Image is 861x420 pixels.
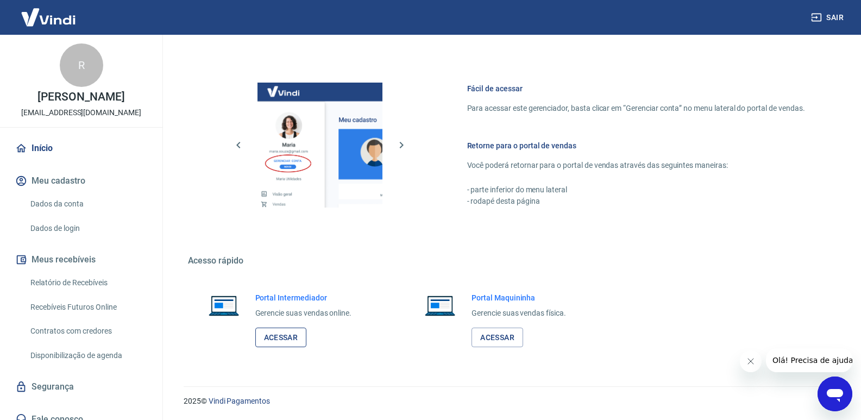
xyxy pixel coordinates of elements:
a: Dados da conta [26,193,149,215]
button: Meu cadastro [13,169,149,193]
h6: Portal Maquininha [472,292,566,303]
h6: Fácil de acessar [467,83,805,94]
p: [EMAIL_ADDRESS][DOMAIN_NAME] [21,107,141,118]
img: Vindi [13,1,84,34]
iframe: Mensagem da empresa [766,348,852,372]
p: - rodapé desta página [467,196,805,207]
button: Sair [809,8,848,28]
p: - parte inferior do menu lateral [467,184,805,196]
a: Recebíveis Futuros Online [26,296,149,318]
a: Relatório de Recebíveis [26,272,149,294]
img: Imagem de um notebook aberto [417,292,463,318]
a: Vindi Pagamentos [209,397,270,405]
iframe: Botão para abrir a janela de mensagens [818,377,852,411]
a: Disponibilização de agenda [26,344,149,367]
div: R [60,43,103,87]
p: Para acessar este gerenciador, basta clicar em “Gerenciar conta” no menu lateral do portal de ven... [467,103,805,114]
a: Dados de login [26,217,149,240]
p: Gerencie suas vendas física. [472,308,566,319]
p: Gerencie suas vendas online. [255,308,352,319]
span: Olá! Precisa de ajuda? [7,8,91,16]
a: Acessar [255,328,307,348]
iframe: Fechar mensagem [740,350,762,372]
p: 2025 © [184,396,835,407]
a: Contratos com credores [26,320,149,342]
p: Você poderá retornar para o portal de vendas através das seguintes maneiras: [467,160,805,171]
img: Imagem de um notebook aberto [201,292,247,318]
h6: Retorne para o portal de vendas [467,140,805,151]
h5: Acesso rápido [188,255,831,266]
button: Meus recebíveis [13,248,149,272]
img: Imagem da dashboard mostrando o botão de gerenciar conta na sidebar no lado esquerdo [257,83,382,208]
a: Início [13,136,149,160]
p: [PERSON_NAME] [37,91,124,103]
a: Acessar [472,328,523,348]
h6: Portal Intermediador [255,292,352,303]
a: Segurança [13,375,149,399]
